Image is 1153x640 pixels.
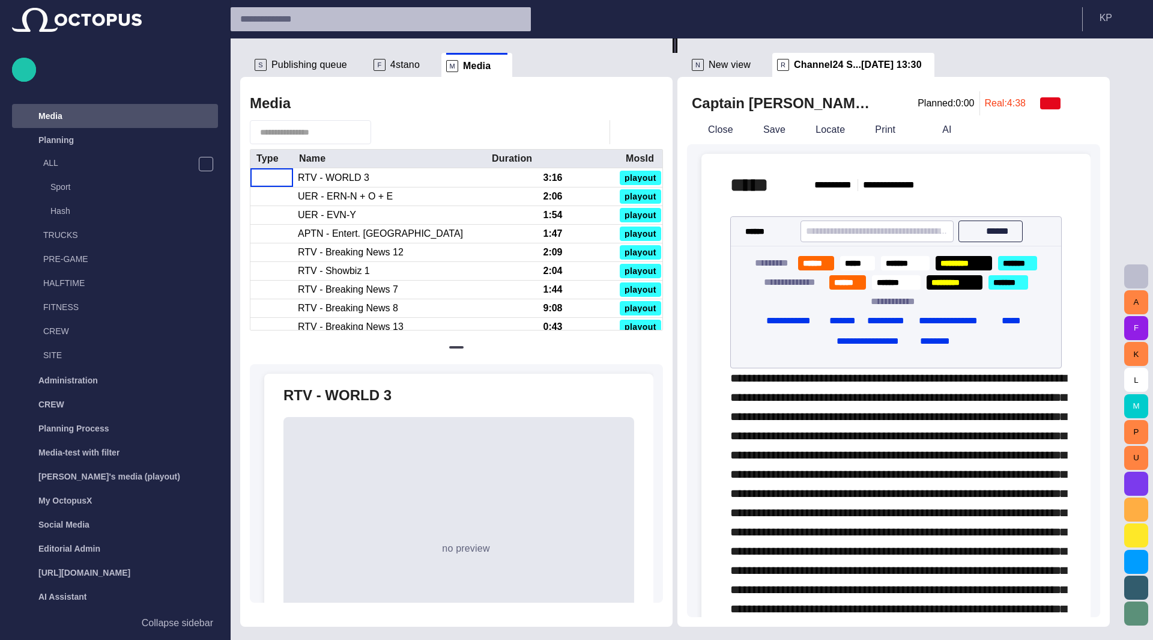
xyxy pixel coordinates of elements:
[1100,11,1112,25] p: K P
[794,59,922,71] span: Channel24 S...[DATE] 13:30
[625,230,656,238] span: playout
[1124,394,1148,418] button: M
[692,59,704,71] p: N
[543,246,562,259] div: 2:09
[255,59,267,71] p: S
[38,110,62,122] p: Media
[1124,342,1148,366] button: K
[250,95,291,112] h2: Media
[38,519,89,531] p: Social Media
[38,374,98,386] p: Administration
[492,153,532,165] div: Duration
[918,96,974,111] p: Planned: 0:00
[12,440,218,465] div: Media-test with filter
[19,224,218,248] div: TRUCKS
[38,591,86,603] p: AI Assistant
[543,227,562,240] div: 1:47
[43,301,218,313] p: FITNESS
[19,344,218,368] div: SITE
[626,153,654,165] div: MosId
[709,59,751,71] span: New view
[390,59,420,71] span: 4stano
[692,94,870,113] h2: Captain Scott’s famous polar shipwreck as never seen before
[19,272,218,296] div: HALFTIME
[794,119,849,141] button: Locate
[26,176,218,200] div: Sport
[298,209,356,222] div: UER - EVN-Y
[142,616,213,630] p: Collapse sidebar
[921,119,956,141] button: AI
[463,60,491,72] span: Media
[43,229,218,241] p: TRUCKS
[442,543,489,555] span: no preview
[38,446,120,459] p: Media-test with filter
[772,53,934,77] div: RChannel24 S...[DATE] 13:30
[298,227,463,240] div: APTN - Entert. EUROPE
[298,264,370,278] div: RTV - Showbiz 1
[1124,290,1148,314] button: A
[543,264,562,278] div: 2:04
[1090,7,1146,29] button: KP
[12,465,218,489] div: [PERSON_NAME]'s media (playout)
[625,304,656,312] span: playout
[985,96,1026,111] p: Real: 4:38
[12,585,218,609] div: AI Assistant
[19,320,218,344] div: CREW
[256,153,279,165] div: Type
[625,285,656,294] span: playout
[38,495,92,507] p: My OctopusX
[374,59,386,71] p: F
[1124,420,1148,444] button: P
[38,422,109,434] p: Planning Process
[19,248,218,272] div: PRE-GAME
[38,567,130,579] p: [URL][DOMAIN_NAME]
[369,53,441,77] div: F4stano
[298,190,393,203] div: UER - ERN-N + O + E
[38,543,100,555] p: Editorial Admin
[12,611,218,635] button: Collapse sidebar
[38,134,74,146] p: Planning
[12,104,218,128] div: Media
[298,302,398,315] div: RTV - Breaking News 8
[625,174,656,182] span: playout
[271,59,347,71] span: Publishing queue
[12,392,218,416] div: CREW
[446,60,458,72] p: M
[543,302,562,315] div: 9:08
[298,171,369,184] div: RTV - WORLD 3
[43,157,198,169] p: ALL
[777,59,789,71] p: R
[854,119,916,141] button: Print
[12,561,218,585] div: [URL][DOMAIN_NAME]
[38,471,180,483] p: [PERSON_NAME]'s media (playout)
[1124,368,1148,392] button: L
[687,53,772,77] div: NNew view
[441,53,512,77] div: MMedia
[543,209,562,222] div: 1:54
[283,387,392,404] h2: RTV - WORLD 3
[299,153,325,165] div: Name
[26,200,218,224] div: Hash
[543,283,562,296] div: 1:44
[625,192,656,201] span: playout
[12,8,142,32] img: Octopus News Room
[298,246,404,259] div: RTV - Breaking News 12
[50,205,218,217] p: Hash
[250,53,369,77] div: SPublishing queue
[543,171,562,184] div: 3:16
[43,253,218,265] p: PRE-GAME
[1124,316,1148,340] button: F
[742,119,790,141] button: Save
[687,119,737,141] button: Close
[543,190,562,203] div: 2:06
[298,283,398,296] div: RTV - Breaking News 7
[43,349,218,361] p: SITE
[38,398,64,410] p: CREW
[625,248,656,257] span: playout
[43,277,218,289] p: HALFTIME
[1124,446,1148,470] button: U
[43,325,218,337] p: CREW
[625,267,656,275] span: playout
[50,181,218,193] p: Sport
[19,296,218,320] div: FITNESS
